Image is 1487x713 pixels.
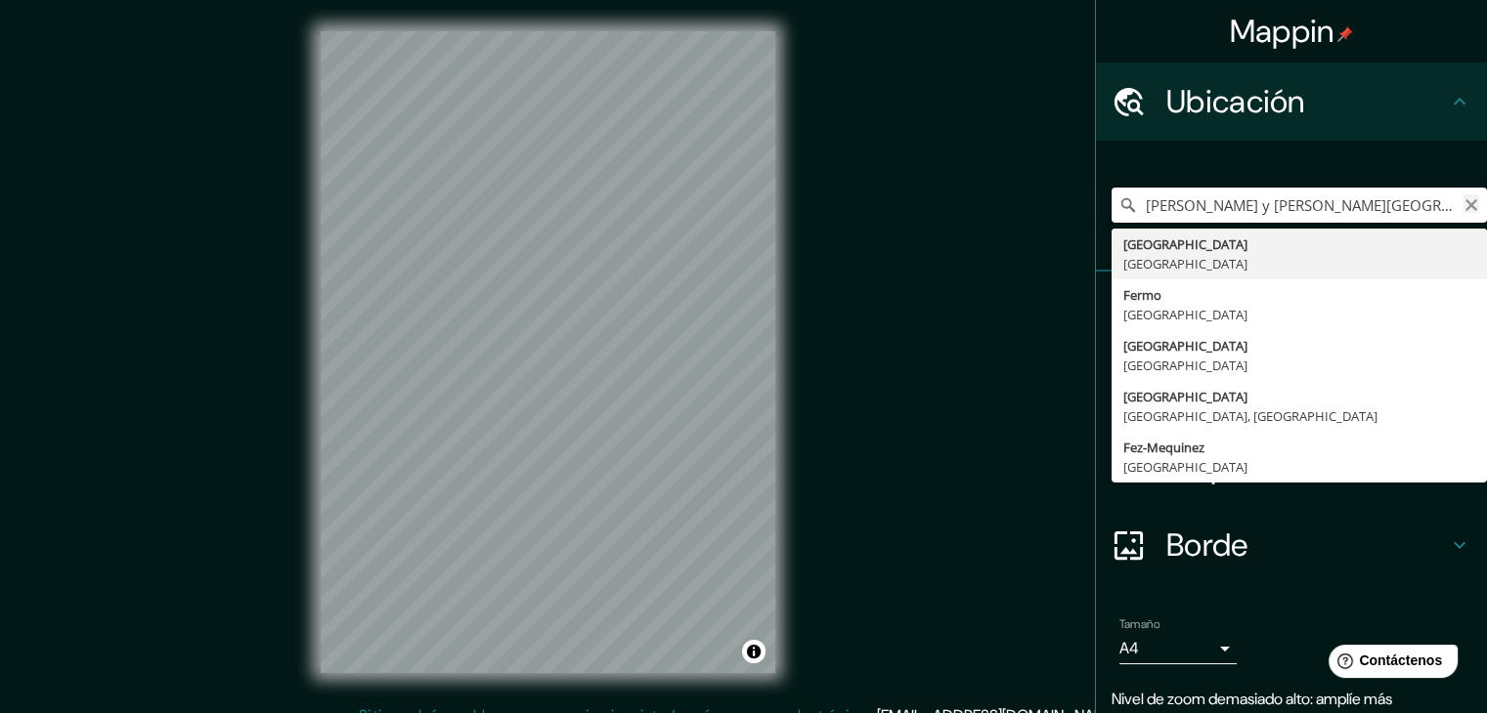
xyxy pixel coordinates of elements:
div: Borde [1096,506,1487,584]
font: [GEOGRAPHIC_DATA], [GEOGRAPHIC_DATA] [1123,407,1378,425]
div: Estilo [1096,350,1487,428]
font: Mappin [1230,11,1334,52]
font: A4 [1119,638,1139,658]
img: pin-icon.png [1337,26,1353,42]
font: Fermo [1123,286,1161,304]
font: [GEOGRAPHIC_DATA] [1123,356,1247,374]
canvas: Mapa [321,31,775,673]
font: [GEOGRAPHIC_DATA] [1123,458,1247,476]
font: [GEOGRAPHIC_DATA] [1123,235,1247,253]
font: [GEOGRAPHIC_DATA] [1123,388,1247,405]
div: Patas [1096,272,1487,350]
font: Borde [1166,524,1248,566]
font: Ubicación [1166,81,1305,122]
div: A4 [1119,633,1237,664]
font: Tamaño [1119,616,1159,632]
button: Activar o desactivar atribución [742,640,765,663]
button: Claro [1464,194,1479,213]
font: Nivel de zoom demasiado alto: amplíe más [1112,689,1392,709]
font: [GEOGRAPHIC_DATA] [1123,306,1247,323]
iframe: Lanzador de widgets de ayuda [1313,637,1465,692]
div: Ubicación [1096,63,1487,141]
input: Elige tu ciudad o zona [1112,188,1487,223]
font: [GEOGRAPHIC_DATA] [1123,255,1247,273]
div: Disposición [1096,428,1487,506]
font: [GEOGRAPHIC_DATA] [1123,337,1247,355]
font: Fez-Mequinez [1123,439,1204,456]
